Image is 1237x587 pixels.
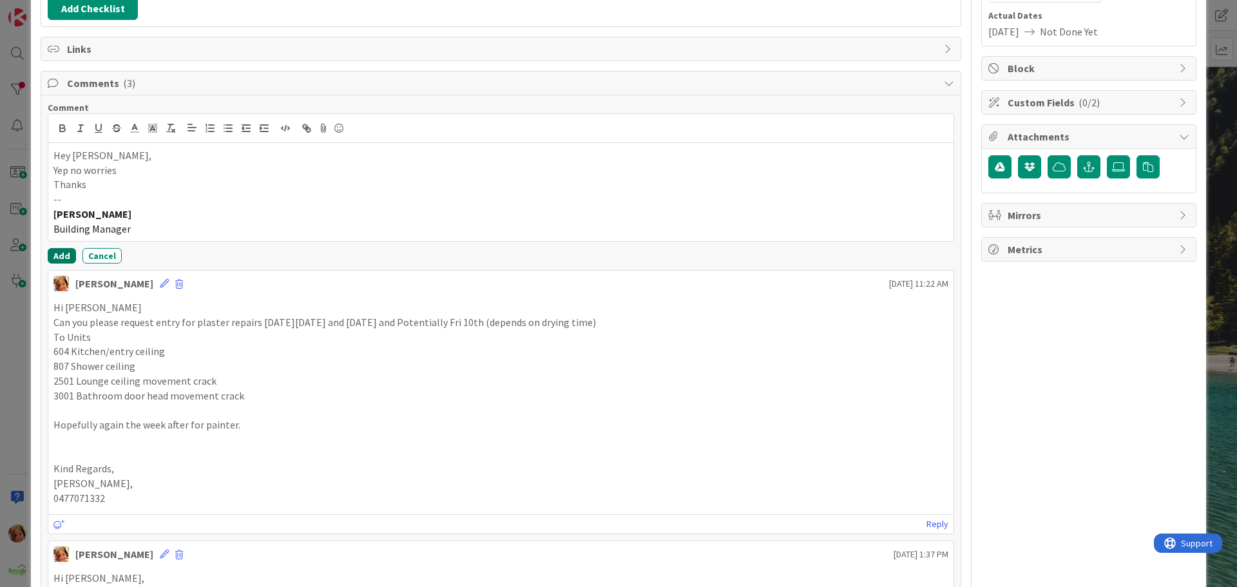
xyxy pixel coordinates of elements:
p: 807 Shower ceiling [53,359,948,374]
p: Can you please request entry for plaster repairs [DATE][DATE] and [DATE] and Potentially Fri 10th... [53,315,948,330]
img: KD [53,276,69,291]
span: ( 3 ) [123,77,135,90]
div: [PERSON_NAME] [75,546,153,562]
p: Hi [PERSON_NAME] [53,300,948,315]
span: Support [27,2,59,17]
img: KD [53,546,69,562]
span: [DATE] 1:37 PM [894,548,948,561]
strong: [PERSON_NAME] [53,207,131,220]
button: Add [48,248,76,264]
p: 604 Kitchen/entry ceiling [53,344,948,359]
p: Kind Regards, [53,461,948,476]
span: ( 0/2 ) [1079,96,1100,109]
p: 3001 Bathroom door head movement crack [53,389,948,403]
span: Attachments [1008,129,1173,144]
a: Reply [926,516,948,532]
span: Building Manager [53,222,131,235]
div: [PERSON_NAME] [75,276,153,291]
span: Custom Fields [1008,95,1173,110]
span: Metrics [1008,242,1173,257]
span: Actual Dates [988,9,1189,23]
span: [DATE] 11:22 AM [889,277,948,291]
span: Comment [48,102,89,113]
span: [DATE] [988,24,1019,39]
span: Block [1008,61,1173,76]
p: 0477071332 [53,491,948,506]
p: -- [53,192,948,207]
p: Thanks [53,177,948,192]
p: To Units [53,330,948,345]
p: Yep no worries [53,163,948,178]
p: Hi [PERSON_NAME], [53,571,948,586]
span: Comments [67,75,937,91]
span: Links [67,41,937,57]
p: Hopefully again the week after for painter. [53,418,948,432]
p: 2501 Lounge ceiling movement crack [53,374,948,389]
span: Not Done Yet [1040,24,1098,39]
p: [PERSON_NAME], [53,476,948,491]
button: Cancel [82,248,122,264]
span: Mirrors [1008,207,1173,223]
p: Hey [PERSON_NAME], [53,148,948,163]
